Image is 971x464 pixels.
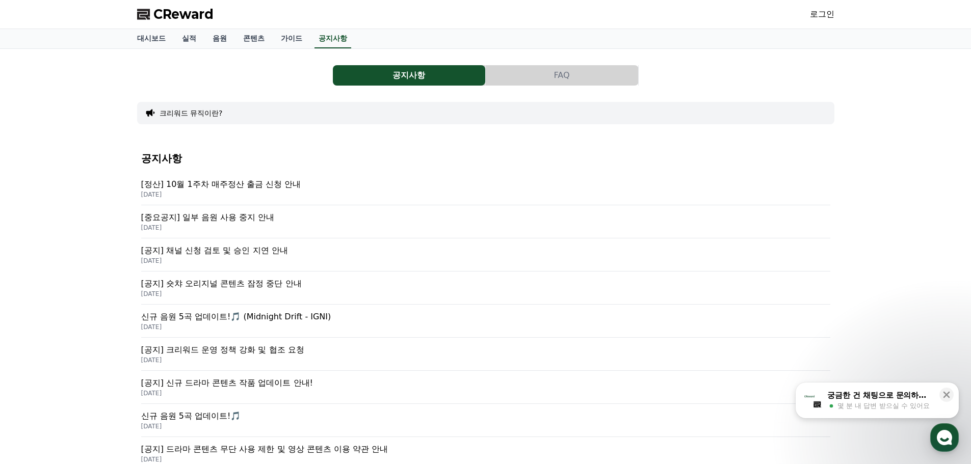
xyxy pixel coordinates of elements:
a: 신규 음원 5곡 업데이트!🎵 (Midnight Drift - IGNI) [DATE] [141,305,830,338]
a: 대시보드 [129,29,174,48]
a: 음원 [204,29,235,48]
span: CReward [153,6,214,22]
p: [DATE] [141,224,830,232]
button: 공지사항 [333,65,485,86]
p: [공지] 숏챠 오리지널 콘텐츠 잠정 중단 안내 [141,278,830,290]
p: [공지] 크리워드 운영 정책 강화 및 협조 요청 [141,344,830,356]
a: 로그인 [810,8,834,20]
a: 대화 [67,323,132,348]
p: [정산] 10월 1주차 매주정산 출금 신청 안내 [141,178,830,190]
span: 대화 [93,339,106,347]
a: [공지] 숏챠 오리지널 콘텐츠 잠정 중단 안내 [DATE] [141,271,830,305]
p: [DATE] [141,190,830,199]
p: [공지] 채널 신청 검토 및 승인 지연 안내 [141,244,830,257]
a: 홈 [3,323,67,348]
a: [중요공지] 일부 음원 사용 중지 안내 [DATE] [141,205,830,238]
a: CReward [137,6,214,22]
p: 신규 음원 5곡 업데이트!🎵 (Midnight Drift - IGNI) [141,311,830,323]
p: [공지] 신규 드라마 콘텐츠 작품 업데이트 안내! [141,377,830,389]
p: 신규 음원 5곡 업데이트!🎵 [141,410,830,422]
p: [DATE] [141,323,830,331]
a: 콘텐츠 [235,29,273,48]
a: 실적 [174,29,204,48]
a: [공지] 채널 신청 검토 및 승인 지연 안내 [DATE] [141,238,830,271]
p: [DATE] [141,356,830,364]
p: [중요공지] 일부 음원 사용 중지 안내 [141,211,830,224]
a: 설정 [132,323,196,348]
p: [DATE] [141,257,830,265]
a: 가이드 [273,29,310,48]
p: [DATE] [141,422,830,430]
a: [공지] 크리워드 운영 정책 강화 및 협조 요청 [DATE] [141,338,830,371]
a: [공지] 신규 드라마 콘텐츠 작품 업데이트 안내! [DATE] [141,371,830,404]
p: [공지] 드라마 콘텐츠 무단 사용 제한 및 영상 콘텐츠 이용 약관 안내 [141,443,830,455]
button: 크리워드 뮤직이란? [160,108,223,118]
a: 신규 음원 5곡 업데이트!🎵 [DATE] [141,404,830,437]
span: 홈 [32,338,38,346]
p: [DATE] [141,290,830,298]
h4: 공지사항 [141,153,830,164]
a: [정산] 10월 1주차 매주정산 출금 신청 안내 [DATE] [141,172,830,205]
span: 설정 [158,338,170,346]
p: [DATE] [141,455,830,463]
button: FAQ [486,65,638,86]
p: [DATE] [141,389,830,397]
a: 공지사항 [314,29,351,48]
a: 공지사항 [333,65,486,86]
